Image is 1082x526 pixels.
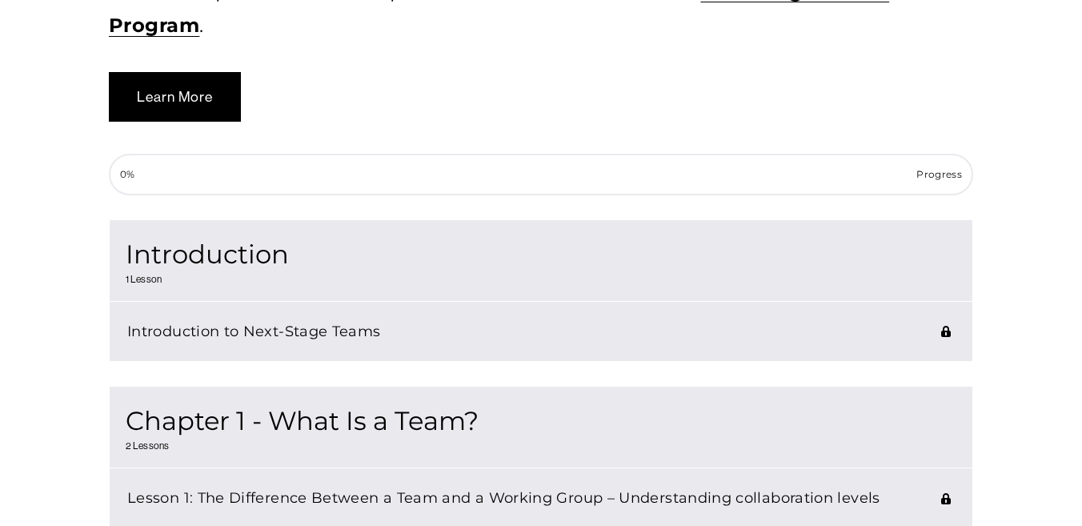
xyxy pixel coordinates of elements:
a: Learn More [109,72,241,122]
h3: Chapter 1 - What Is a Team? [126,403,956,439]
button: Chapter 1 - What Is a Team? 2 Lessons [110,387,972,468]
span: 0% [115,160,140,189]
span: Learn More [137,89,213,105]
div: Progress [912,160,967,189]
a: Introduction to Next-Stage Teams [110,302,937,361]
h3: Lesson 1: The Difference Between a Team and a Working Group – Understanding collaboration levels [127,485,920,511]
h3: Introduction [126,236,956,272]
button: Introduction 1 Lesson [110,220,972,301]
section: Introduction 1 Lesson [110,301,972,361]
span: 2 Lessons [126,440,169,452]
span: 1 Lesson [126,274,162,285]
h3: Introduction to Next-Stage Teams [127,319,920,344]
